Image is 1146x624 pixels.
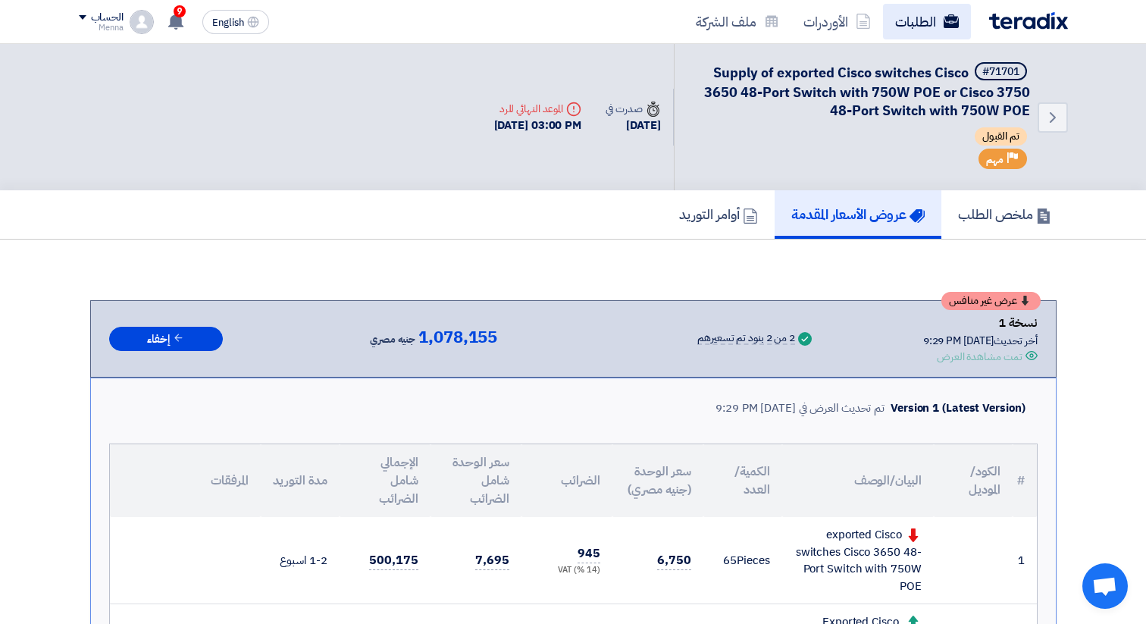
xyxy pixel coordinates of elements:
div: Open chat [1082,563,1128,609]
td: 1-2 اسبوع [261,517,340,604]
span: 945 [578,544,600,563]
span: 1,078,155 [418,328,497,346]
div: صدرت في [606,101,660,117]
button: إخفاء [109,327,223,352]
span: 7,695 [475,551,509,570]
div: [DATE] 03:00 PM [494,117,582,134]
button: English [202,10,269,34]
th: الضرائب [521,444,612,517]
th: # [1013,444,1037,517]
img: profile_test.png [130,10,154,34]
div: Menna [79,24,124,32]
td: 1 [1013,517,1037,604]
img: Teradix logo [989,12,1068,30]
a: الأوردرات [791,4,883,39]
div: [DATE] [606,117,660,134]
h5: Supply of exported Cisco switches Cisco 3650 48-Port Switch with 750W POE or Cisco 3750 48-Port S... [693,62,1030,120]
span: عرض غير منافس [949,296,1017,306]
span: English [212,17,244,28]
a: أوامر التوريد [662,190,775,239]
span: Supply of exported Cisco switches Cisco 3650 48-Port Switch with 750W POE or Cisco 3750 48-Port S... [704,62,1030,121]
th: المرفقات [110,444,261,517]
div: الموعد النهائي للرد [494,101,582,117]
div: الحساب [91,11,124,24]
a: ملف الشركة [684,4,791,39]
th: مدة التوريد [261,444,340,517]
a: ملخص الطلب [941,190,1068,239]
div: exported Cisco switches Cisco 3650 48-Port Switch with 750W POE [794,526,922,594]
span: 65 [723,552,737,569]
h5: عروض الأسعار المقدمة [791,205,925,223]
th: الكود/الموديل [934,444,1013,517]
span: 6,750 [657,551,691,570]
th: سعر الوحدة شامل الضرائب [431,444,521,517]
th: سعر الوحدة (جنيه مصري) [612,444,703,517]
td: Pieces [703,517,782,604]
th: الكمية/العدد [703,444,782,517]
a: الطلبات [883,4,971,39]
div: Version 1 (Latest Version) [891,400,1025,417]
div: نسخة 1 [923,313,1038,333]
span: 9 [174,5,186,17]
th: البيان/الوصف [782,444,934,517]
span: جنيه مصري [370,331,415,349]
div: أخر تحديث [DATE] 9:29 PM [923,333,1038,349]
span: مهم [986,152,1004,167]
div: 2 من 2 بنود تم تسعيرهم [697,333,795,345]
div: تمت مشاهدة العرض [937,349,1022,365]
div: تم تحديث العرض في [DATE] 9:29 PM [715,400,885,417]
div: (14 %) VAT [534,564,600,577]
div: #71701 [982,67,1019,77]
span: تم القبول [975,127,1027,146]
a: عروض الأسعار المقدمة [775,190,941,239]
th: الإجمالي شامل الضرائب [340,444,431,517]
span: 500,175 [369,551,418,570]
h5: ملخص الطلب [958,205,1051,223]
h5: أوامر التوريد [679,205,758,223]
